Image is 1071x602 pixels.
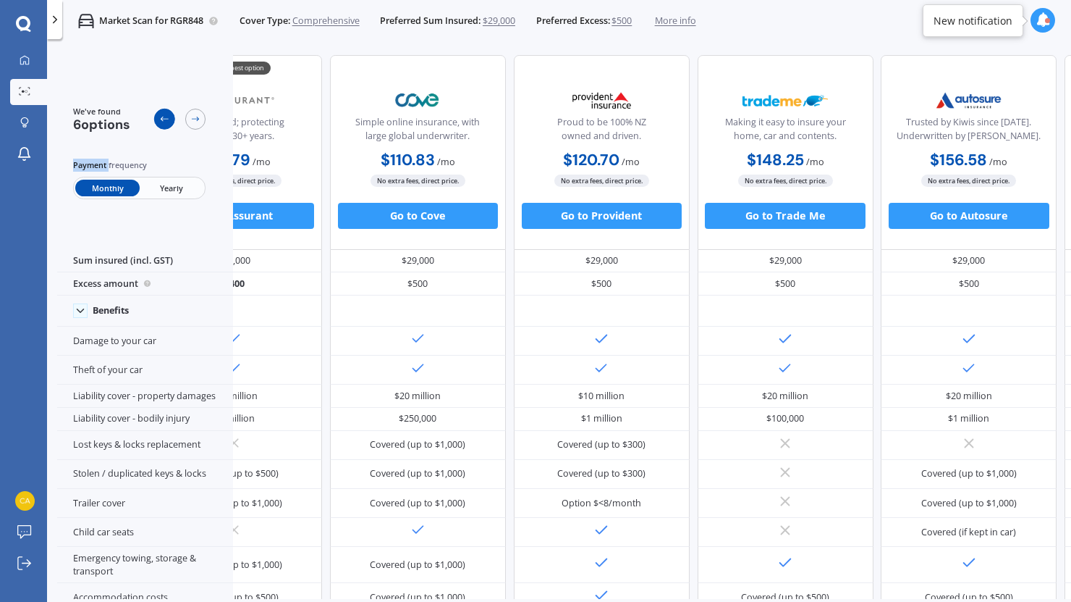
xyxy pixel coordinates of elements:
[557,467,645,480] div: Covered (up to $300)
[370,497,465,510] div: Covered (up to $1,000)
[514,250,690,273] div: $29,000
[536,14,610,28] span: Preferred Excess:
[563,150,619,170] b: $120.70
[698,272,873,296] div: $500
[240,14,290,28] span: Cover Type:
[198,62,271,75] div: 💰 Cheapest option
[73,106,130,117] span: We've found
[57,250,233,273] div: Sum insured (incl. GST)
[57,431,233,460] div: Lost keys & locks replacement
[190,467,279,480] div: Covered (up to $500)
[292,14,360,28] span: Comprehensive
[611,14,632,28] span: $500
[253,156,271,168] span: / mo
[522,203,682,229] button: Go to Provident
[78,13,94,29] img: car.f15378c7a67c060ca3f3.svg
[93,305,129,317] div: Benefits
[187,559,282,572] div: Covered (up to $1,000)
[934,14,1012,28] div: New notification
[762,390,808,403] div: $20 million
[146,272,322,296] div: $400
[15,491,35,511] img: d6656e3e2e4220d779f18b21e96e20e9
[330,272,506,296] div: $500
[73,159,206,172] div: Payment frequency
[75,180,139,196] span: Monthly
[708,116,862,149] div: Making it easy to insure your home, car and contents.
[380,14,481,28] span: Preferred Sum Insured:
[381,150,435,170] b: $110.83
[514,272,690,296] div: $500
[191,84,277,117] img: Assurant.png
[806,156,824,168] span: / mo
[371,175,465,187] span: No extra fees, direct price.
[705,203,865,229] button: Go to Trade Me
[437,156,455,168] span: / mo
[946,390,992,403] div: $20 million
[375,84,461,117] img: Cove.webp
[394,390,441,403] div: $20 million
[892,116,1046,149] div: Trusted by Kiwis since [DATE]. Underwritten by [PERSON_NAME].
[73,116,130,133] span: 6 options
[581,412,622,425] div: $1 million
[921,175,1016,187] span: No extra fees, direct price.
[921,526,1016,539] div: Covered (if kept in car)
[158,116,311,149] div: NZ operated; protecting Kiwis for 30+ years.
[698,250,873,273] div: $29,000
[57,489,233,518] div: Trailer cover
[948,412,989,425] div: $1 million
[57,327,233,356] div: Damage to your car
[187,497,282,510] div: Covered (up to $1,000)
[330,250,506,273] div: $29,000
[57,460,233,489] div: Stolen / duplicated keys & locks
[57,518,233,547] div: Child car seats
[747,150,804,170] b: $148.25
[742,84,829,117] img: Trademe.webp
[557,438,645,451] div: Covered (up to $300)
[211,390,258,403] div: $10 million
[57,385,233,408] div: Liability cover - property damages
[370,467,465,480] div: Covered (up to $1,000)
[578,390,625,403] div: $10 million
[889,203,1049,229] button: Go to Autosure
[881,250,1057,273] div: $29,000
[921,467,1017,480] div: Covered (up to $1,000)
[341,116,494,149] div: Simple online insurance, with large global underwriter.
[989,156,1007,168] span: / mo
[930,150,987,170] b: $156.58
[766,412,804,425] div: $100,000
[57,408,233,431] div: Liability cover - bodily injury
[399,412,436,425] div: $250,000
[187,175,281,187] span: No extra fees, direct price.
[738,175,833,187] span: No extra fees, direct price.
[213,412,255,425] div: $1 million
[57,356,233,385] div: Theft of your car
[338,203,498,229] button: Go to Cove
[370,438,465,451] div: Covered (up to $1,000)
[57,547,233,583] div: Emergency towing, storage & transport
[57,272,233,296] div: Excess amount
[622,156,640,168] span: / mo
[154,203,314,229] button: Go to Assurant
[562,497,641,510] div: Option $<8/month
[655,14,696,28] span: More info
[554,175,649,187] span: No extra fees, direct price.
[525,116,678,149] div: Proud to be 100% NZ owned and driven.
[881,272,1057,296] div: $500
[99,14,203,28] p: Market Scan for RGR848
[146,250,322,273] div: $29,000
[926,84,1012,117] img: Autosure.webp
[483,14,515,28] span: $29,000
[370,559,465,572] div: Covered (up to $1,000)
[921,497,1017,510] div: Covered (up to $1,000)
[559,84,645,117] img: Provident.png
[140,180,203,196] span: Yearly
